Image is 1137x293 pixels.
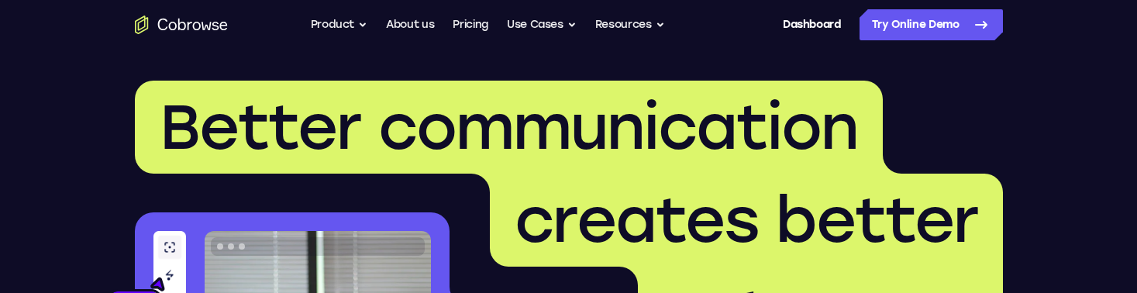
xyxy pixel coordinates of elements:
[160,90,858,164] span: Better communication
[135,16,228,34] a: Go to the home page
[311,9,368,40] button: Product
[595,9,665,40] button: Resources
[783,9,841,40] a: Dashboard
[453,9,488,40] a: Pricing
[386,9,434,40] a: About us
[507,9,577,40] button: Use Cases
[860,9,1003,40] a: Try Online Demo
[515,183,978,257] span: creates better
